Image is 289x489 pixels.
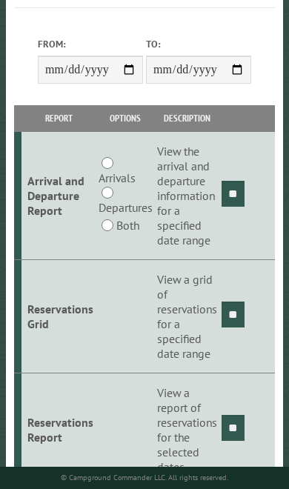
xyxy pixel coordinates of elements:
[38,37,143,51] label: From:
[99,199,153,216] label: Departures
[155,260,219,373] td: View a grid of reservations for a specified date range
[116,216,139,234] label: Both
[21,260,96,373] td: Reservations Grid
[96,105,154,131] th: Options
[155,132,219,260] td: View the arrival and departure information for a specified date range
[21,105,96,131] th: Report
[99,169,136,187] label: Arrivals
[155,105,219,131] th: Description
[21,132,96,260] td: Arrival and Departure Report
[146,37,251,51] label: To:
[61,473,228,482] small: © Campground Commander LLC. All rights reserved.
[21,373,96,487] td: Reservations Report
[155,373,219,487] td: View a report of reservations for the selected dates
